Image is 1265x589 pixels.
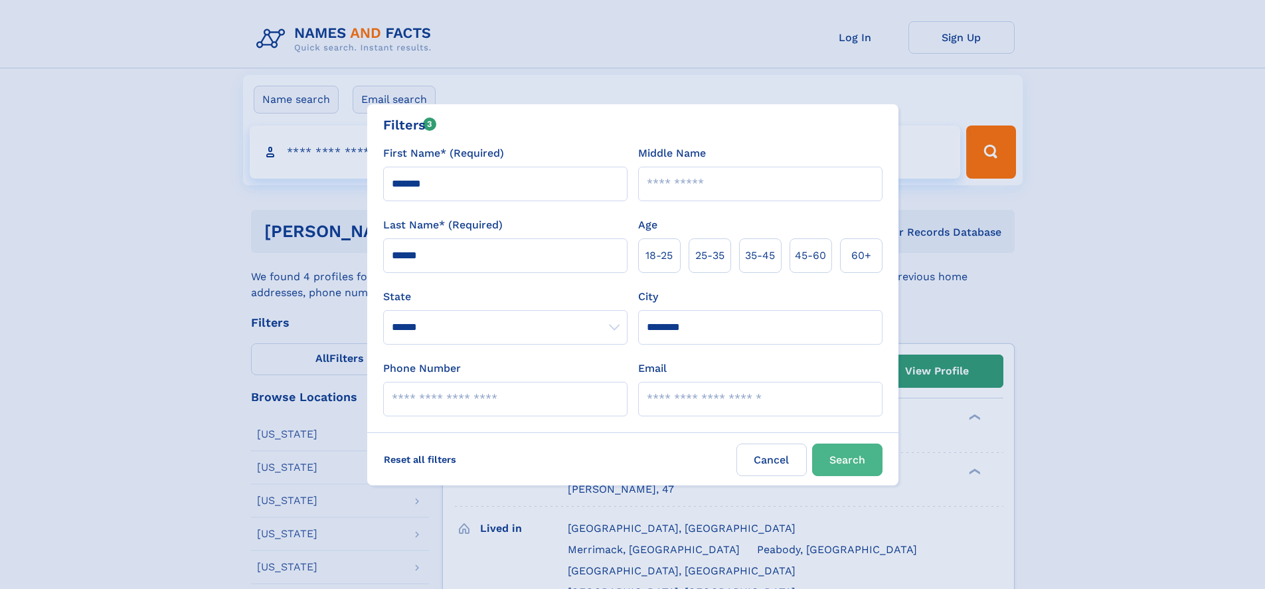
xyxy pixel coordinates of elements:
label: Last Name* (Required) [383,217,503,233]
label: Phone Number [383,361,461,377]
button: Search [812,444,883,476]
span: 25‑35 [695,248,724,264]
span: 35‑45 [745,248,775,264]
div: Filters [383,115,437,135]
label: First Name* (Required) [383,145,504,161]
label: Cancel [736,444,807,476]
label: State [383,289,628,305]
label: Age [638,217,657,233]
span: 60+ [851,248,871,264]
label: City [638,289,658,305]
label: Reset all filters [375,444,465,475]
label: Email [638,361,667,377]
label: Middle Name [638,145,706,161]
span: 18‑25 [645,248,673,264]
span: 45‑60 [795,248,826,264]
